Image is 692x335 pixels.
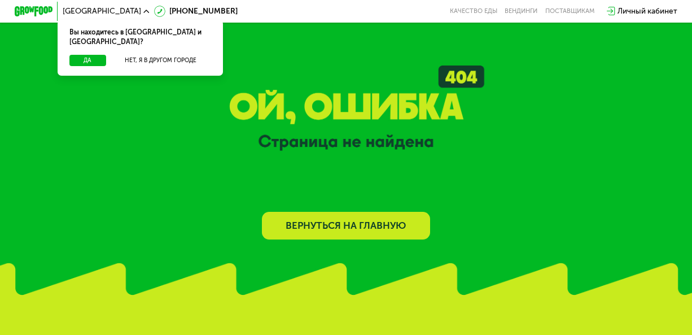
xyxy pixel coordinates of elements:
[450,7,497,15] a: Качество еды
[110,55,212,67] button: Нет, я в другом городе
[262,212,430,240] a: Вернуться на главную
[617,6,677,17] div: Личный кабинет
[505,7,537,15] a: Вендинги
[545,7,594,15] div: поставщикам
[63,7,141,15] span: [GEOGRAPHIC_DATA]
[58,20,223,54] div: Вы находитесь в [GEOGRAPHIC_DATA] и [GEOGRAPHIC_DATA]?
[69,55,107,67] button: Да
[154,6,238,17] a: [PHONE_NUMBER]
